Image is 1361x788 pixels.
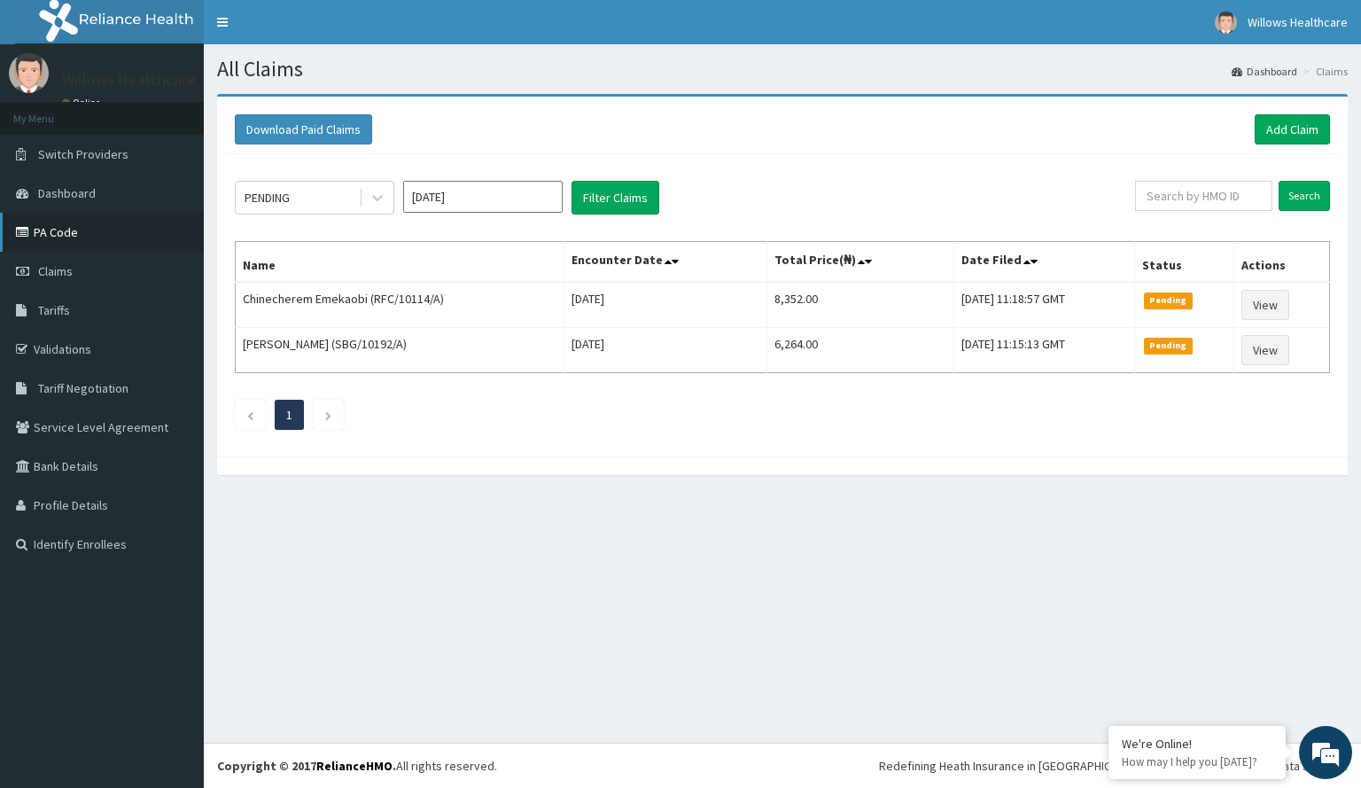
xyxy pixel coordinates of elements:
[954,282,1135,328] td: [DATE] 11:18:57 GMT
[954,328,1135,373] td: [DATE] 11:15:13 GMT
[403,181,563,213] input: Select Month and Year
[766,282,954,328] td: 8,352.00
[286,407,292,423] a: Page 1 is your current page
[38,146,128,162] span: Switch Providers
[766,242,954,283] th: Total Price(₦)
[1122,736,1272,752] div: We're Online!
[236,242,564,283] th: Name
[1232,64,1297,79] a: Dashboard
[38,263,73,279] span: Claims
[103,223,245,402] span: We're online!
[9,53,49,93] img: User Image
[235,114,372,144] button: Download Paid Claims
[1122,754,1272,769] p: How may I help you today?
[324,407,332,423] a: Next page
[1215,12,1237,34] img: User Image
[766,328,954,373] td: 6,264.00
[1135,181,1272,211] input: Search by HMO ID
[9,484,338,546] textarea: Type your message and hit 'Enter'
[1134,242,1233,283] th: Status
[879,757,1348,775] div: Redefining Heath Insurance in [GEOGRAPHIC_DATA] using Telemedicine and Data Science!
[572,181,659,215] button: Filter Claims
[1233,242,1329,283] th: Actions
[1241,290,1289,320] a: View
[204,743,1361,788] footer: All rights reserved.
[33,89,72,133] img: d_794563401_company_1708531726252_794563401
[1299,64,1348,79] li: Claims
[62,97,105,109] a: Online
[564,282,766,328] td: [DATE]
[1144,338,1193,354] span: Pending
[1144,293,1193,308] span: Pending
[236,282,564,328] td: Chinecherem Emekaobi (RFC/10114/A)
[1248,14,1348,30] span: Willows Healthcare
[38,185,96,201] span: Dashboard
[236,328,564,373] td: [PERSON_NAME] (SBG/10192/A)
[217,58,1348,81] h1: All Claims
[954,242,1135,283] th: Date Filed
[291,9,333,51] div: Minimize live chat window
[1241,335,1289,365] a: View
[38,302,70,318] span: Tariffs
[245,189,290,207] div: PENDING
[92,99,298,122] div: Chat with us now
[1279,181,1330,211] input: Search
[217,758,396,774] strong: Copyright © 2017 .
[246,407,254,423] a: Previous page
[62,72,196,88] p: Willows Healthcare
[1255,114,1330,144] a: Add Claim
[564,242,766,283] th: Encounter Date
[564,328,766,373] td: [DATE]
[38,380,128,396] span: Tariff Negotiation
[316,758,393,774] a: RelianceHMO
